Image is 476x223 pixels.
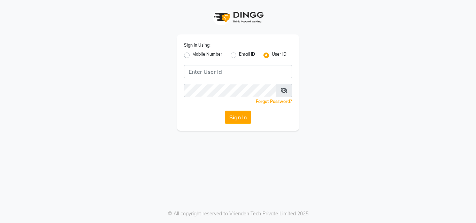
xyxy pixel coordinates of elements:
[210,7,266,27] img: logo1.svg
[184,65,292,78] input: Username
[272,51,286,59] label: User ID
[184,42,210,48] label: Sign In Using:
[239,51,255,59] label: Email ID
[256,99,292,104] a: Forgot Password?
[184,84,276,97] input: Username
[225,111,251,124] button: Sign In
[192,51,222,59] label: Mobile Number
